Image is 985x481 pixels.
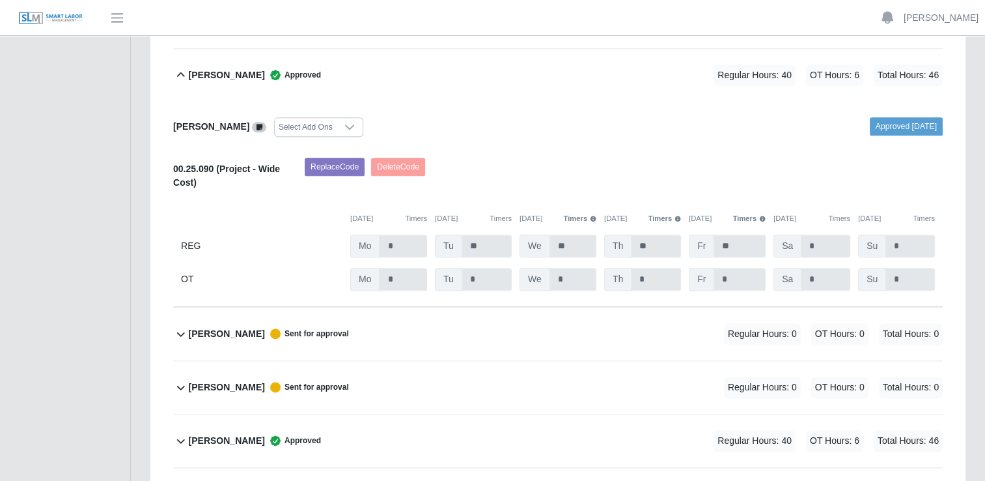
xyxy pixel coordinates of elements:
b: [PERSON_NAME] [173,121,249,132]
b: 00.25.090 (Project - Wide Cost) [173,164,280,188]
button: [PERSON_NAME] Approved Regular Hours: 40 OT Hours: 6 Total Hours: 46 [173,415,943,467]
div: [DATE] [435,213,512,224]
a: Approved [DATE] [870,117,943,136]
button: Timers [733,213,766,224]
div: Select Add Ons [275,118,337,136]
span: Fr [689,268,714,291]
button: Timers [913,213,935,224]
span: Su [858,268,886,291]
span: Approved [265,434,321,447]
span: Sent for approval [265,382,349,392]
button: Timers [648,213,682,224]
button: [PERSON_NAME] Sent for approval Regular Hours: 0 OT Hours: 0 Total Hours: 0 [173,361,943,414]
span: Sent for approval [265,328,349,339]
div: [DATE] [773,213,850,224]
b: [PERSON_NAME] [189,68,265,82]
div: [DATE] [689,213,766,224]
span: Tu [435,268,462,291]
span: OT Hours: 6 [806,65,863,86]
button: Timers [564,213,597,224]
div: REG [181,235,342,257]
div: OT [181,268,342,291]
span: Th [604,235,631,257]
button: [PERSON_NAME] Sent for approval Regular Hours: 0 OT Hours: 0 Total Hours: 0 [173,308,943,360]
span: OT Hours: 0 [811,323,868,345]
button: Timers [828,213,850,224]
span: We [520,268,550,291]
span: Total Hours: 46 [874,65,943,86]
span: OT Hours: 6 [806,430,863,452]
b: [PERSON_NAME] [189,434,265,448]
span: Approved [265,68,321,81]
a: [PERSON_NAME] [904,11,978,25]
b: [PERSON_NAME] [189,327,265,341]
button: Timers [490,213,512,224]
span: Sa [773,268,801,291]
span: Mo [350,268,380,291]
span: Su [858,235,886,257]
span: Total Hours: 0 [879,377,943,398]
span: We [520,235,550,257]
img: SLM Logo [18,11,83,25]
span: Total Hours: 46 [874,430,943,452]
button: [PERSON_NAME] Approved Regular Hours: 40 OT Hours: 6 Total Hours: 46 [173,49,943,102]
span: Total Hours: 0 [879,323,943,345]
span: Regular Hours: 0 [724,323,801,345]
div: [DATE] [520,213,596,224]
span: Th [604,268,631,291]
span: Regular Hours: 40 [714,430,796,452]
div: [DATE] [604,213,681,224]
span: OT Hours: 0 [811,377,868,398]
div: [DATE] [350,213,427,224]
b: [PERSON_NAME] [189,381,265,394]
span: Regular Hours: 0 [724,377,801,398]
button: Timers [405,213,427,224]
span: Sa [773,235,801,257]
div: [DATE] [858,213,935,224]
span: Fr [689,235,714,257]
span: Regular Hours: 40 [714,65,796,86]
button: ReplaceCode [305,158,365,176]
span: Mo [350,235,380,257]
span: Tu [435,235,462,257]
button: DeleteCode [371,158,425,176]
a: View/Edit Notes [252,121,266,132]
